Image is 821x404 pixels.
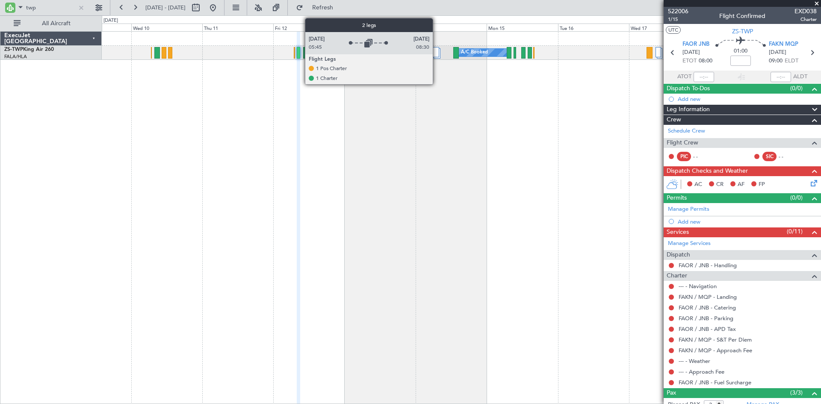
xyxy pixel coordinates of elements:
a: --- - Navigation [679,283,717,290]
a: FAKN / MQP - Approach Fee [679,347,752,354]
span: Flight Crew [667,138,698,148]
div: Wed 17 [629,24,700,31]
span: Pax [667,388,676,398]
a: --- - Approach Fee [679,368,724,375]
div: Thu 11 [202,24,273,31]
span: 522006 [668,7,688,16]
div: Wed 10 [131,24,202,31]
span: ZS-TWP [732,27,753,36]
span: [DATE] [682,48,700,57]
button: All Aircraft [9,17,93,30]
a: Manage Permits [668,205,709,214]
a: FAOR / JNB - Catering [679,304,736,311]
a: FAOR / JNB - APD Tax [679,325,736,333]
a: FALA/HLA [4,53,27,60]
span: Refresh [305,5,341,11]
div: Mon 15 [487,24,558,31]
span: All Aircraft [22,21,90,27]
button: Refresh [292,1,343,15]
span: (0/0) [790,193,803,202]
div: Fri 12 [273,24,344,31]
div: Sat 13 [345,24,416,31]
div: - - [779,153,798,160]
span: 09:00 [769,57,783,65]
div: Sun 14 [416,24,487,31]
span: Services [667,227,689,237]
div: A/C Booked [461,46,488,59]
span: AF [738,180,744,189]
span: (0/11) [787,227,803,236]
div: Flight Confirmed [719,12,765,21]
span: FAKN MQP [769,40,798,49]
span: (3/3) [790,388,803,397]
span: Crew [667,115,681,125]
input: --:-- [694,72,714,82]
a: FAKN / MQP - Landing [679,293,737,301]
span: EXD038 [794,7,817,16]
div: Add new [678,218,817,225]
button: UTC [666,26,681,34]
span: FAOR JNB [682,40,709,49]
div: PIC [677,152,691,161]
span: 01:00 [734,47,747,56]
a: Schedule Crew [668,127,705,136]
div: Tue 16 [558,24,629,31]
a: Manage Services [668,239,711,248]
span: ZS-TWP [4,47,23,52]
span: ELDT [785,57,798,65]
a: ZS-TWPKing Air 260 [4,47,54,52]
span: Dispatch Checks and Weather [667,166,748,176]
span: [DATE] [769,48,786,57]
span: CR [716,180,724,189]
span: [DATE] - [DATE] [145,4,186,12]
span: ALDT [793,73,807,81]
div: [DATE] [103,17,118,24]
div: A/C Booked [313,46,340,59]
div: - - [693,153,712,160]
div: SIC [762,152,777,161]
div: Add new [678,95,817,103]
span: AC [694,180,702,189]
a: FAOR / JNB - Fuel Surcharge [679,379,751,386]
a: FAOR / JNB - Handling [679,262,737,269]
a: FAKN / MQP - S&T Per Diem [679,336,752,343]
span: ATOT [677,73,691,81]
div: A/C Booked [381,46,408,59]
span: FP [759,180,765,189]
span: 1/15 [668,16,688,23]
span: ETOT [682,57,697,65]
span: Leg Information [667,105,710,115]
span: Charter [794,16,817,23]
a: FAOR / JNB - Parking [679,315,733,322]
a: --- - Weather [679,357,710,365]
input: A/C (Reg. or Type) [26,1,75,14]
span: 08:00 [699,57,712,65]
span: Permits [667,193,687,203]
span: Dispatch To-Dos [667,84,710,94]
span: Charter [667,271,687,281]
span: (0/0) [790,84,803,93]
span: Dispatch [667,250,690,260]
